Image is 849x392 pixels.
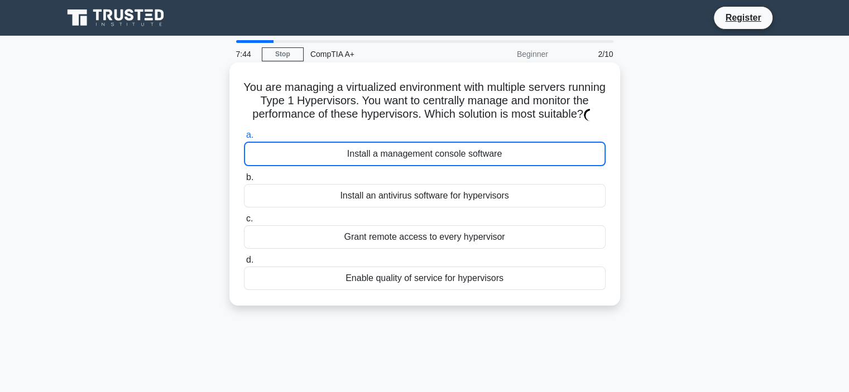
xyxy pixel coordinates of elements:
[246,130,253,139] span: a.
[243,80,607,122] h5: You are managing a virtualized environment with multiple servers running Type 1 Hypervisors. You ...
[246,172,253,182] span: b.
[457,43,555,65] div: Beginner
[246,214,253,223] span: c.
[244,142,606,166] div: Install a management console software
[304,43,457,65] div: CompTIA A+
[244,225,606,249] div: Grant remote access to every hypervisor
[244,267,606,290] div: Enable quality of service for hypervisors
[244,184,606,207] div: Install an antivirus software for hypervisors
[262,47,304,61] a: Stop
[246,255,253,264] span: d.
[555,43,620,65] div: 2/10
[718,11,768,25] a: Register
[229,43,262,65] div: 7:44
